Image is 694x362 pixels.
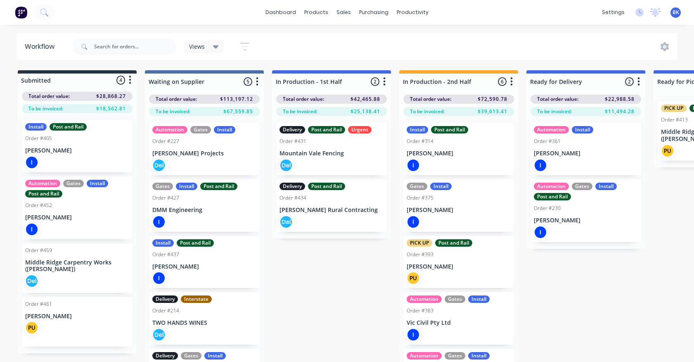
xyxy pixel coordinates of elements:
div: Install [214,126,235,133]
div: Order #459 [25,247,52,254]
a: dashboard [261,6,300,19]
div: Del [279,159,293,172]
div: Order #393 [407,251,433,258]
div: Order #452 [25,202,52,209]
div: Order #413 [661,116,688,124]
div: PICK UP [407,239,432,247]
div: Gates [63,180,84,187]
div: Order #383 [407,307,433,314]
div: Order #427 [152,194,179,202]
div: Gates [190,126,211,133]
div: Order #461 [25,300,52,308]
div: products [300,6,332,19]
p: Middle Ridge Carpentry Works ([PERSON_NAME]) [25,259,129,273]
div: GatesInstallPost and RailOrder #427DMM EngineeringI [149,179,260,232]
div: Automation [407,295,442,303]
p: [PERSON_NAME] [407,263,511,270]
div: Install [468,295,490,303]
span: $39,613.41 [478,108,507,115]
div: Gates [572,183,592,190]
div: Post and Rail [534,193,571,200]
div: Install [407,126,428,133]
span: Total order value: [156,95,197,103]
span: Total order value: [283,95,324,103]
div: Order #434 [279,194,306,202]
p: [PERSON_NAME] [25,214,129,221]
div: Gates [445,352,465,360]
span: $22,988.58 [605,95,635,103]
div: I [25,156,38,169]
div: Automation [534,126,569,133]
div: GatesInstallOrder #375[PERSON_NAME]I [403,179,514,232]
div: DeliveryInterstateOrder #214TWO HANDS WINESDel [149,292,260,345]
div: Delivery [279,126,305,133]
div: Delivery [152,295,178,303]
div: Post and Rail [308,126,345,133]
div: I [407,215,420,229]
div: Post and Rail [200,183,237,190]
span: To be invoiced: [28,105,63,112]
p: [PERSON_NAME] [407,150,511,157]
span: $42,465.88 [351,95,380,103]
p: Vic Civil Pty Ltd [407,319,511,326]
p: [PERSON_NAME] Rural Contracting [279,207,384,214]
div: AutomationGatesInstallOrder #383Vic Civil Pty LtdI [403,292,514,345]
div: Order #459Middle Ridge Carpentry Works ([PERSON_NAME])Del [22,243,133,293]
span: $113,197.12 [220,95,253,103]
div: Install [176,183,197,190]
div: I [152,271,166,285]
span: $28,868.27 [96,93,126,100]
span: Total order value: [537,95,578,103]
span: $11,494.28 [605,108,635,115]
div: Gates [445,295,465,303]
div: settings [598,6,629,19]
div: Order #461[PERSON_NAME]PU [22,297,133,347]
div: InstallPost and RailOrder #314[PERSON_NAME]I [403,123,514,175]
p: [PERSON_NAME] [25,147,129,154]
div: Order #214 [152,307,179,314]
div: Delivery [152,352,178,360]
div: Delivery [279,183,305,190]
div: DeliveryPost and RailOrder #434[PERSON_NAME] Rural ContractingDel [276,179,387,232]
div: Install [87,180,108,187]
div: I [534,159,547,172]
span: To be invoiced: [410,108,445,115]
div: Install [204,352,226,360]
div: Urgent [348,126,372,133]
div: I [534,226,547,239]
div: Automation [534,183,569,190]
span: Total order value: [28,93,70,100]
span: To be invoiced: [537,108,572,115]
div: Post and Rail [25,190,62,198]
div: Del [279,215,293,229]
div: InstallPost and RailOrder #437[PERSON_NAME]I [149,236,260,288]
div: Order #431 [279,138,306,145]
img: Factory [15,6,27,19]
span: To be invoiced: [283,108,317,115]
div: Order #437 [152,251,179,258]
div: PU [661,144,674,157]
div: Install [572,126,593,133]
div: Post and Rail [435,239,472,247]
div: Order #375 [407,194,433,202]
p: [PERSON_NAME] [534,150,638,157]
div: purchasing [355,6,393,19]
div: productivity [393,6,433,19]
div: AutomationGatesInstallOrder #227[PERSON_NAME] ProjectsDel [149,123,260,175]
div: Automation [25,180,60,187]
p: [PERSON_NAME] [25,313,129,320]
p: Mountain Vale Fencing [279,150,384,157]
div: I [25,223,38,236]
div: sales [332,6,355,19]
div: Install [468,352,490,360]
div: Del [25,274,38,288]
div: Automation [407,352,442,360]
div: AutomationInstallOrder #361[PERSON_NAME]I [531,123,641,175]
div: PU [407,271,420,285]
div: Install [25,123,47,131]
span: BK [673,9,679,16]
div: Workflow [25,42,59,52]
div: Order #361 [534,138,561,145]
span: To be invoiced: [156,108,190,115]
span: $25,138.41 [351,108,380,115]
